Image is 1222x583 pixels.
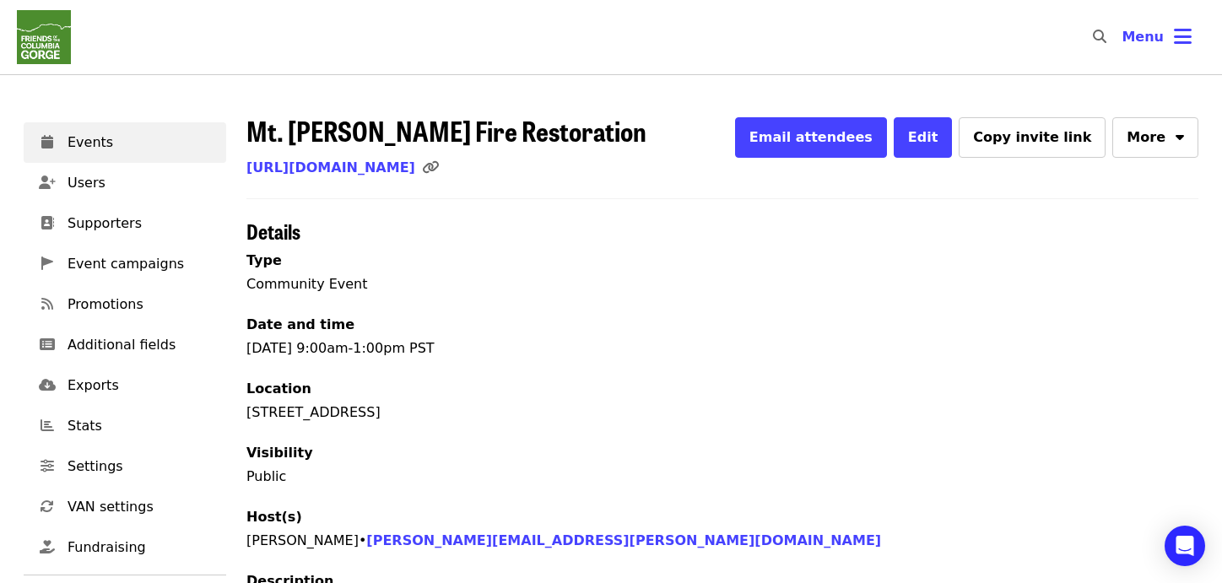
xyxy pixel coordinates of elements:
a: [PERSON_NAME][EMAIL_ADDRESS][PERSON_NAME][DOMAIN_NAME] [366,532,881,548]
i: address-book icon [41,215,54,231]
span: [PERSON_NAME] • [246,532,881,548]
a: Supporters [24,203,226,244]
i: link icon [422,159,439,175]
img: Friends Of The Columbia Gorge - Home [17,10,71,64]
a: Settings [24,446,226,487]
p: Public [246,467,1198,487]
span: Supporters [68,213,213,234]
i: chart-bar icon [41,418,54,434]
a: Users [24,163,226,203]
a: Promotions [24,284,226,325]
button: Toggle account menu [1108,17,1205,57]
i: hand-holding-heart icon [40,539,55,555]
span: Additional fields [68,335,213,355]
span: Visibility [246,445,313,461]
i: bars icon [1174,24,1192,49]
span: Events [68,132,213,153]
i: cloud-download icon [39,377,56,393]
a: Stats [24,406,226,446]
a: Events [24,122,226,163]
span: Fundraising [68,537,213,558]
span: More [1127,127,1165,148]
span: Copy invite link [973,129,1091,145]
a: [URL][DOMAIN_NAME] [246,159,415,175]
span: Community Event [246,276,368,292]
span: Location [246,381,311,397]
span: Stats [68,416,213,436]
button: More [1112,117,1198,158]
span: Promotions [68,294,213,315]
a: Additional fields [24,325,226,365]
i: search icon [1093,29,1106,45]
a: Event campaigns [24,244,226,284]
i: list-alt icon [40,337,55,353]
span: Mt. [PERSON_NAME] Fire Restoration [246,111,646,150]
span: Settings [68,456,213,477]
i: sort-down icon [1176,127,1184,143]
button: Email attendees [735,117,887,158]
input: Search [1117,17,1130,57]
span: Edit [908,129,938,145]
i: sync icon [41,499,54,515]
span: Details [246,216,300,246]
span: Exports [68,375,213,396]
button: Edit [894,117,953,158]
span: Menu [1122,29,1164,45]
i: pennant icon [41,256,53,272]
span: Email attendees [749,129,873,145]
button: Copy invite link [959,117,1106,158]
i: sliders-h icon [41,458,54,474]
span: Type [246,252,282,268]
span: Users [68,173,213,193]
i: user-plus icon [39,175,56,191]
span: Click to copy link! [422,159,449,175]
span: Date and time [246,316,354,332]
span: Host(s) [246,509,302,525]
a: Fundraising [24,527,226,568]
span: VAN settings [68,497,213,517]
a: Exports [24,365,226,406]
div: [STREET_ADDRESS] [246,402,1198,423]
i: rss icon [41,296,53,312]
div: Open Intercom Messenger [1165,526,1205,566]
span: Event campaigns [68,254,213,274]
a: VAN settings [24,487,226,527]
i: calendar icon [41,134,53,150]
